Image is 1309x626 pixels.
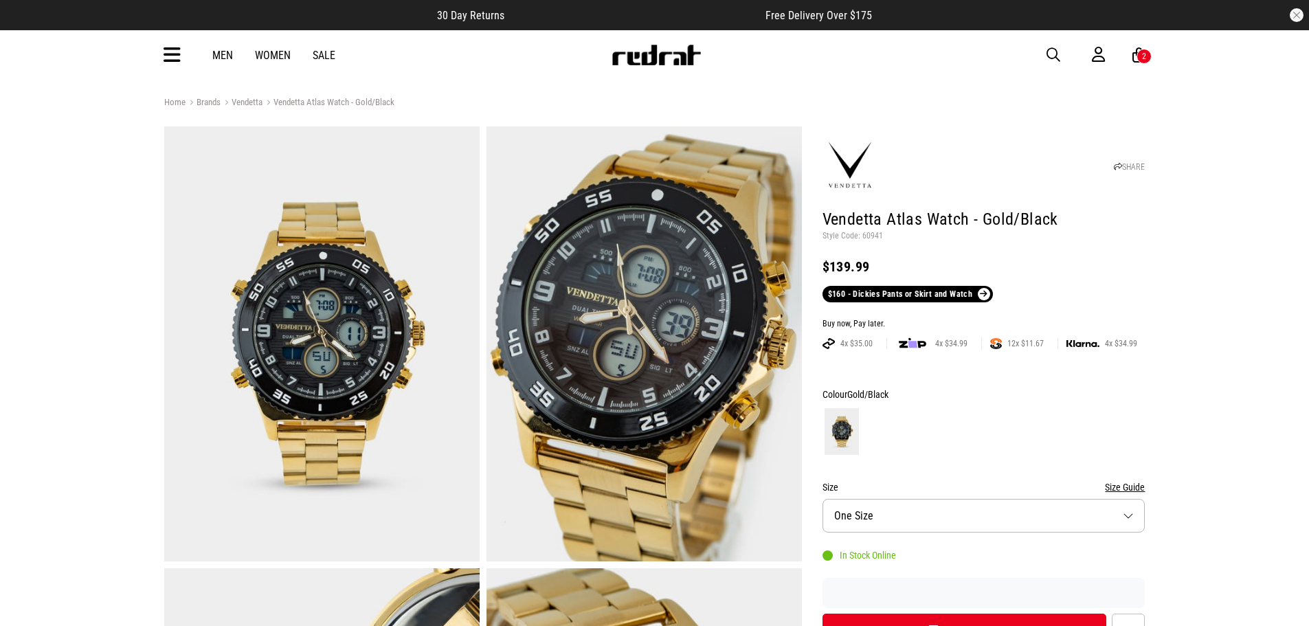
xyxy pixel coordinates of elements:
iframe: Customer reviews powered by Trustpilot [823,586,1145,600]
div: Size [823,479,1145,495]
a: SHARE [1114,162,1145,172]
button: One Size [823,499,1145,533]
a: Men [212,49,233,62]
span: 4x $34.99 [1099,338,1143,349]
p: Style Code: 60941 [823,231,1145,242]
div: Buy now, Pay later. [823,319,1145,330]
span: 4x $35.00 [835,338,878,349]
span: 4x $34.99 [930,338,973,349]
img: KLARNA [1066,340,1099,348]
img: Gold/Black [825,408,859,455]
a: Brands [186,97,221,110]
span: One Size [834,509,873,522]
a: Vendetta Atlas Watch - Gold/Black [262,97,394,110]
iframe: Customer reviews powered by Trustpilot [532,8,738,22]
a: Sale [313,49,335,62]
button: Size Guide [1105,479,1145,495]
img: Vendetta Atlas Watch - Gold/black in Multi [164,126,480,561]
img: Vendetta [823,138,877,193]
div: Colour [823,386,1145,403]
img: Vendetta Atlas Watch - Gold/black in Multi [486,126,802,561]
img: SPLITPAY [990,338,1002,349]
a: Vendetta [221,97,262,110]
span: 30 Day Returns [437,9,504,22]
h1: Vendetta Atlas Watch - Gold/Black [823,209,1145,231]
div: $139.99 [823,258,1145,275]
div: 2 [1142,52,1146,61]
img: AFTERPAY [823,338,835,349]
a: 2 [1132,48,1145,63]
span: 12x $11.67 [1002,338,1049,349]
img: Redrat logo [611,45,702,65]
img: zip [899,337,926,350]
div: In Stock Online [823,550,896,561]
a: $160 - Dickies Pants or Skirt and Watch [823,286,993,302]
a: Home [164,97,186,107]
span: Free Delivery Over $175 [765,9,872,22]
span: Gold/Black [847,389,888,400]
a: Women [255,49,291,62]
